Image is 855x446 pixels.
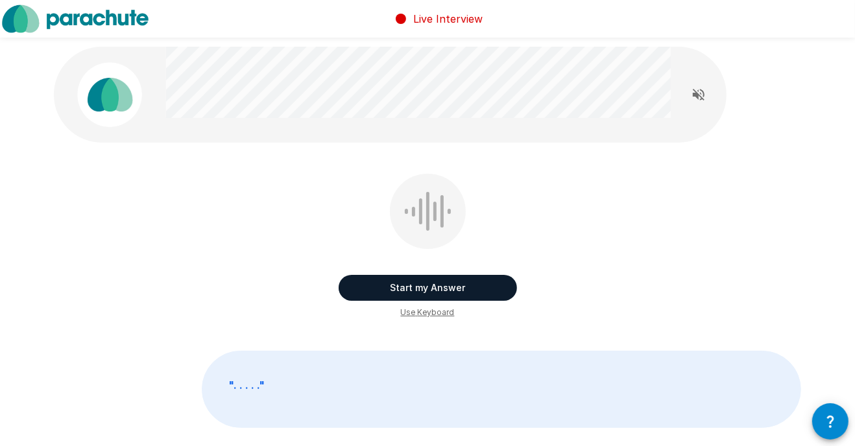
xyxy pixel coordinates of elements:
[401,306,455,319] span: Use Keyboard
[339,275,517,301] button: Start my Answer
[77,62,142,127] img: parachute_avatar.png
[686,82,712,108] button: Read questions aloud
[228,379,265,392] b: " . . . . . "
[414,11,483,27] p: Live Interview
